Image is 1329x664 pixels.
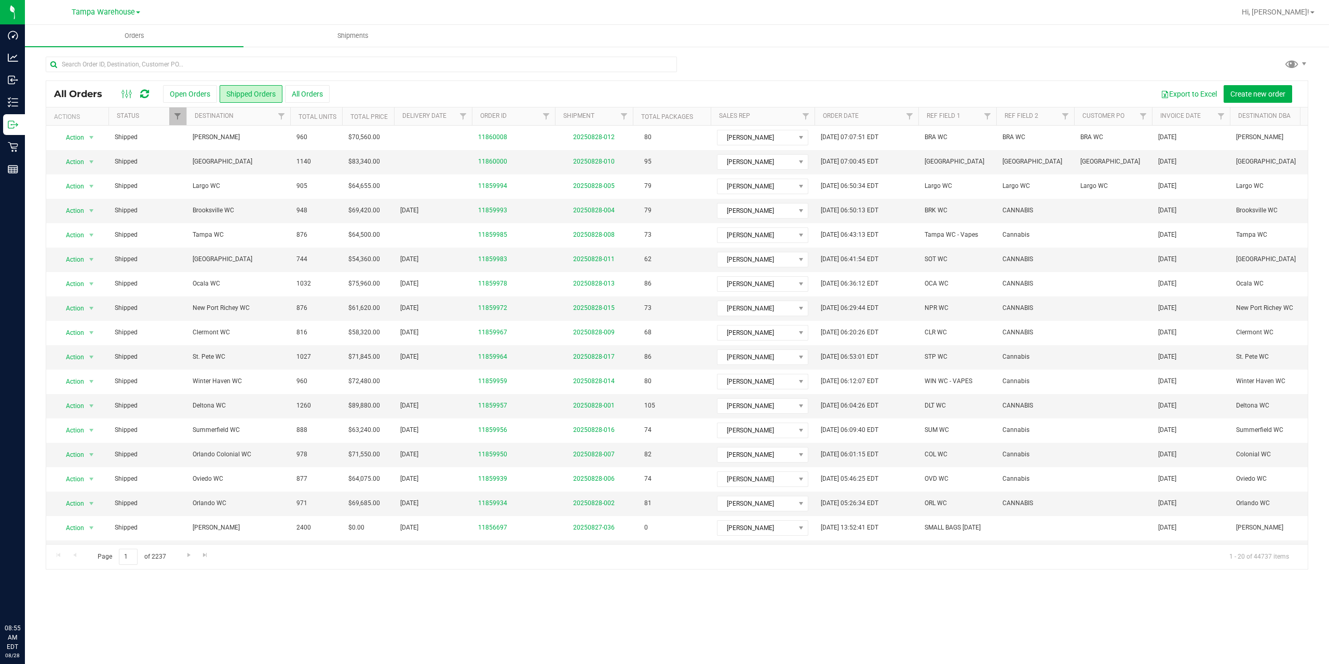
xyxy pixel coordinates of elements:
[198,549,213,563] a: Go to the last page
[193,132,284,142] span: [PERSON_NAME]
[478,303,507,313] a: 11859972
[639,447,657,462] span: 82
[193,401,284,411] span: Deltona WC
[193,303,284,313] span: New Port Richey WC
[57,155,85,169] span: Action
[57,204,85,218] span: Action
[717,374,795,389] span: [PERSON_NAME]
[85,423,98,438] span: select
[400,450,418,459] span: [DATE]
[478,230,507,240] a: 11859985
[400,279,418,289] span: [DATE]
[85,277,98,291] span: select
[616,107,633,125] a: Filter
[400,352,418,362] span: [DATE]
[573,499,615,507] a: 20250828-002
[85,179,98,194] span: select
[573,182,615,189] a: 20250828-005
[195,112,234,119] a: Destination
[85,155,98,169] span: select
[1002,401,1033,411] span: CANNABIS
[1135,107,1152,125] a: Filter
[1158,132,1176,142] span: [DATE]
[85,472,98,486] span: select
[478,450,507,459] a: 11859950
[1230,90,1285,98] span: Create new order
[348,254,380,264] span: $54,360.00
[400,401,418,411] span: [DATE]
[400,254,418,264] span: [DATE]
[1158,376,1176,386] span: [DATE]
[641,113,693,120] a: Total Packages
[348,474,380,484] span: $64,075.00
[115,425,180,435] span: Shipped
[1236,254,1327,264] span: [GEOGRAPHIC_DATA]
[925,230,978,240] span: Tampa WC - Vapes
[8,52,18,63] inline-svg: Analytics
[1002,450,1029,459] span: Cannabis
[296,181,307,191] span: 905
[1236,450,1327,459] span: Colonial WC
[1082,112,1124,119] a: Customer PO
[115,474,180,484] span: Shipped
[717,521,795,535] span: [PERSON_NAME]
[348,206,380,215] span: $69,420.00
[573,255,615,263] a: 20250828-011
[85,252,98,267] span: select
[925,157,984,167] span: [GEOGRAPHIC_DATA]
[8,164,18,174] inline-svg: Reports
[573,353,615,360] a: 20250828-017
[193,181,284,191] span: Largo WC
[111,31,158,40] span: Orders
[823,112,859,119] a: Order Date
[115,254,180,264] span: Shipped
[1002,376,1029,386] span: Cannabis
[925,376,972,386] span: WIN WC - VAPES
[639,301,657,316] span: 73
[573,402,615,409] a: 20250828-001
[1158,328,1176,337] span: [DATE]
[115,450,180,459] span: Shipped
[348,279,380,289] span: $75,960.00
[639,471,657,486] span: 74
[25,25,243,47] a: Orders
[925,450,947,459] span: COL WC
[1002,157,1062,167] span: [GEOGRAPHIC_DATA]
[639,252,657,267] span: 62
[57,448,85,462] span: Action
[115,157,180,167] span: Shipped
[402,112,446,119] a: Delivery Date
[1158,450,1176,459] span: [DATE]
[1236,376,1327,386] span: Winter Haven WC
[296,450,307,459] span: 978
[478,474,507,484] a: 11859939
[717,252,795,267] span: [PERSON_NAME]
[57,472,85,486] span: Action
[57,423,85,438] span: Action
[57,496,85,511] span: Action
[821,303,878,313] span: [DATE] 06:29:44 EDT
[57,301,85,316] span: Action
[181,549,196,563] a: Go to the next page
[901,107,918,125] a: Filter
[1236,401,1327,411] span: Deltona WC
[1236,132,1327,142] span: [PERSON_NAME]
[717,301,795,316] span: [PERSON_NAME]
[31,579,43,592] iframe: Resource center unread badge
[273,107,290,125] a: Filter
[296,279,311,289] span: 1032
[639,154,657,169] span: 95
[717,423,795,438] span: [PERSON_NAME]
[296,401,311,411] span: 1260
[1002,425,1029,435] span: Cannabis
[639,203,657,218] span: 79
[478,132,507,142] a: 11860008
[8,142,18,152] inline-svg: Retail
[85,130,98,145] span: select
[925,181,952,191] span: Largo WC
[115,303,180,313] span: Shipped
[350,113,388,120] a: Total Price
[323,31,383,40] span: Shipments
[821,450,878,459] span: [DATE] 06:01:15 EDT
[348,230,380,240] span: $64,500.00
